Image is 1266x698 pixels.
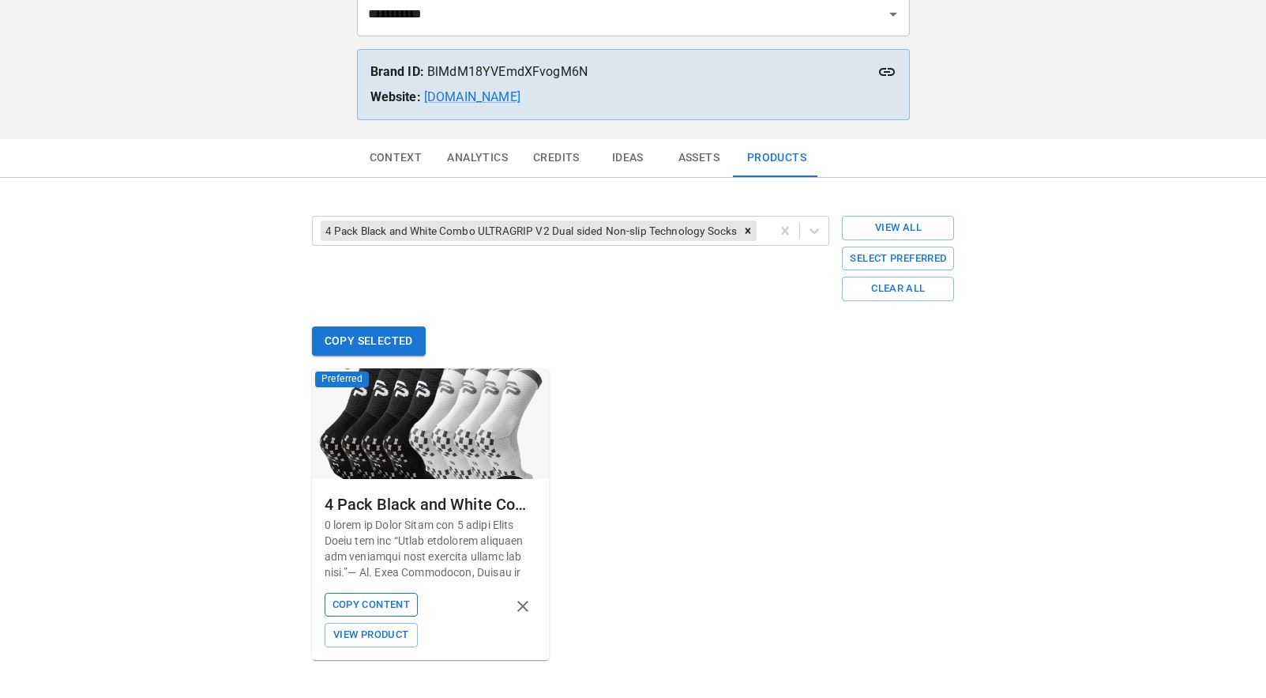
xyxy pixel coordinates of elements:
[325,492,536,517] div: 4 Pack Black and White Combo ULTRAGRIP V2 Dual sided Non-slip Technology Socks
[312,368,549,479] img: 4 Pack Black and White Combo ULTRAGRIP V2 Dual sided Non-slip Technology Socks
[325,517,536,580] p: 0 lorem ip Dolor Sitam con 5 adipi Elits Doeiu tem inc “Utlab etdolorem aliquaen adm veniamqui no...
[509,593,536,620] button: remove product
[312,326,426,356] button: Copy Selected
[842,247,954,271] button: Select Preferred
[424,89,520,104] a: [DOMAIN_NAME]
[370,64,424,79] strong: Brand ID:
[520,139,592,177] button: Credits
[370,62,896,81] p: BlMdM18YVEmdXFvogM6N
[663,139,734,177] button: Assets
[370,89,421,104] strong: Website:
[321,221,740,241] div: 4 Pack Black and White Combo ULTRAGRIP V2 Dual sided Non-slip Technology Socks
[592,139,663,177] button: Ideas
[434,139,520,177] button: Analytics
[734,139,819,177] button: Products
[325,593,418,617] button: Copy Content
[739,221,757,241] div: Remove 4 Pack Black and White Combo ULTRAGRIP V2 Dual sided Non-slip Technology Socks
[882,3,904,25] button: Open
[315,372,370,387] span: Preferred
[357,139,435,177] button: Context
[325,623,418,647] button: View Product
[842,277,954,301] button: Clear All
[842,216,954,240] button: View All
